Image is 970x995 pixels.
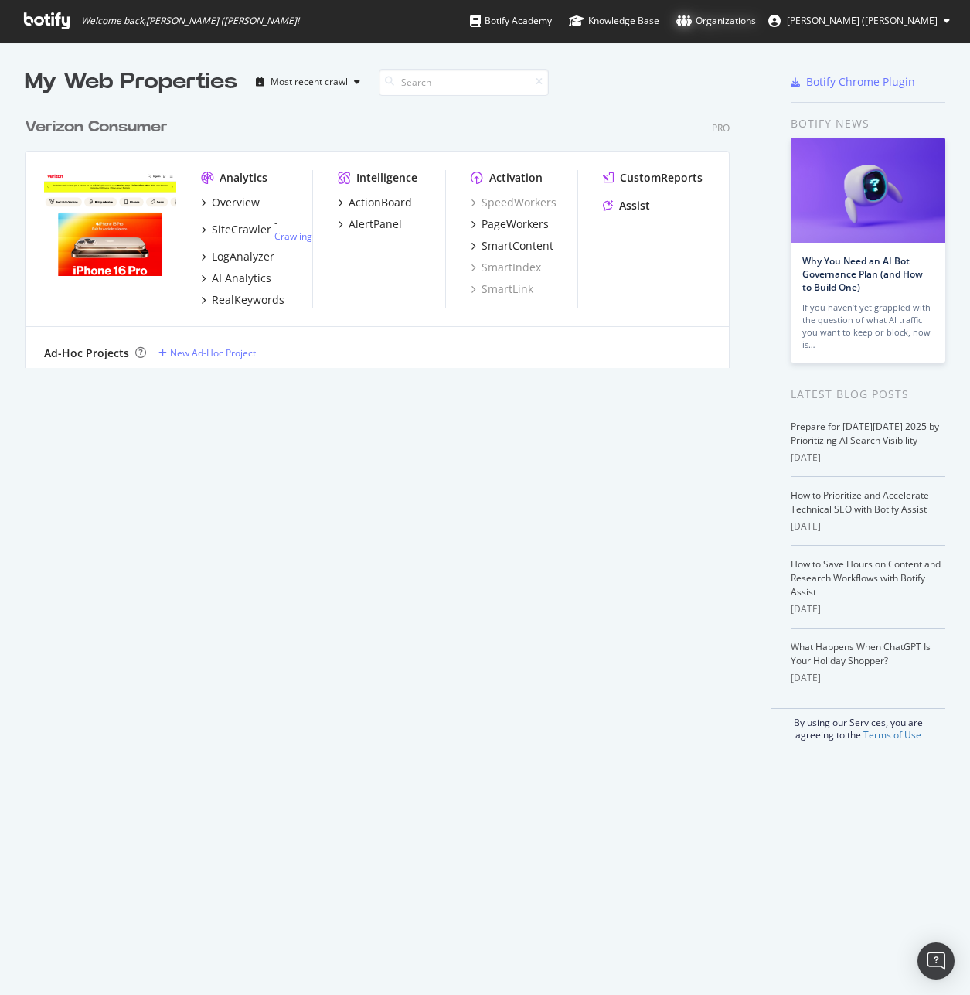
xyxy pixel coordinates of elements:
[791,138,945,243] img: Why You Need an AI Bot Governance Plan (and How to Build One)
[44,170,176,276] img: verizon.com
[44,346,129,361] div: Ad-Hoc Projects
[25,116,168,138] div: Verizon Consumer
[379,69,549,96] input: Search
[471,260,541,275] a: SmartIndex
[212,292,284,308] div: RealKeywords
[25,66,237,97] div: My Web Properties
[791,115,945,132] div: Botify news
[791,640,931,667] a: What Happens When ChatGPT Is Your Holiday Shopper?
[603,198,650,213] a: Assist
[349,216,402,232] div: AlertPanel
[791,557,941,598] a: How to Save Hours on Content and Research Workflows with Botify Assist
[201,249,274,264] a: LogAnalyzer
[201,271,271,286] a: AI Analytics
[81,15,299,27] span: Welcome back, [PERSON_NAME] ([PERSON_NAME] !
[791,671,945,685] div: [DATE]
[220,170,267,186] div: Analytics
[25,116,174,138] a: Verizon Consumer
[756,9,962,33] button: [PERSON_NAME] ([PERSON_NAME]
[917,942,955,980] div: Open Intercom Messenger
[471,281,533,297] a: SmartLink
[482,216,549,232] div: PageWorkers
[158,346,256,359] a: New Ad-Hoc Project
[603,170,703,186] a: CustomReports
[569,13,659,29] div: Knowledge Base
[201,216,312,243] a: SiteCrawler- Crawling
[802,254,923,294] a: Why You Need an AI Bot Governance Plan (and How to Build One)
[771,708,945,741] div: By using our Services, you are agreeing to the
[271,77,348,87] div: Most recent crawl
[349,195,412,210] div: ActionBoard
[471,195,556,210] a: SpeedWorkers
[802,302,934,351] div: If you haven’t yet grappled with the question of what AI traffic you want to keep or block, now is…
[806,74,915,90] div: Botify Chrome Plugin
[356,170,417,186] div: Intelligence
[489,170,543,186] div: Activation
[787,14,938,27] span: Giovanni (Gio) Peguero
[791,489,929,516] a: How to Prioritize and Accelerate Technical SEO with Botify Assist
[338,195,412,210] a: ActionBoard
[791,602,945,616] div: [DATE]
[170,346,256,359] div: New Ad-Hoc Project
[212,249,274,264] div: LogAnalyzer
[791,386,945,403] div: Latest Blog Posts
[212,195,260,210] div: Overview
[471,216,549,232] a: PageWorkers
[471,238,553,254] a: SmartContent
[482,238,553,254] div: SmartContent
[201,292,284,308] a: RealKeywords
[791,520,945,533] div: [DATE]
[25,97,742,368] div: grid
[791,451,945,465] div: [DATE]
[470,13,552,29] div: Botify Academy
[712,121,730,135] div: Pro
[620,170,703,186] div: CustomReports
[791,420,939,447] a: Prepare for [DATE][DATE] 2025 by Prioritizing AI Search Visibility
[619,198,650,213] div: Assist
[791,74,915,90] a: Botify Chrome Plugin
[201,195,260,210] a: Overview
[212,222,271,237] div: SiteCrawler
[250,70,366,94] button: Most recent crawl
[863,728,921,741] a: Terms of Use
[274,216,312,243] div: -
[338,216,402,232] a: AlertPanel
[274,230,312,243] a: Crawling
[676,13,756,29] div: Organizations
[212,271,271,286] div: AI Analytics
